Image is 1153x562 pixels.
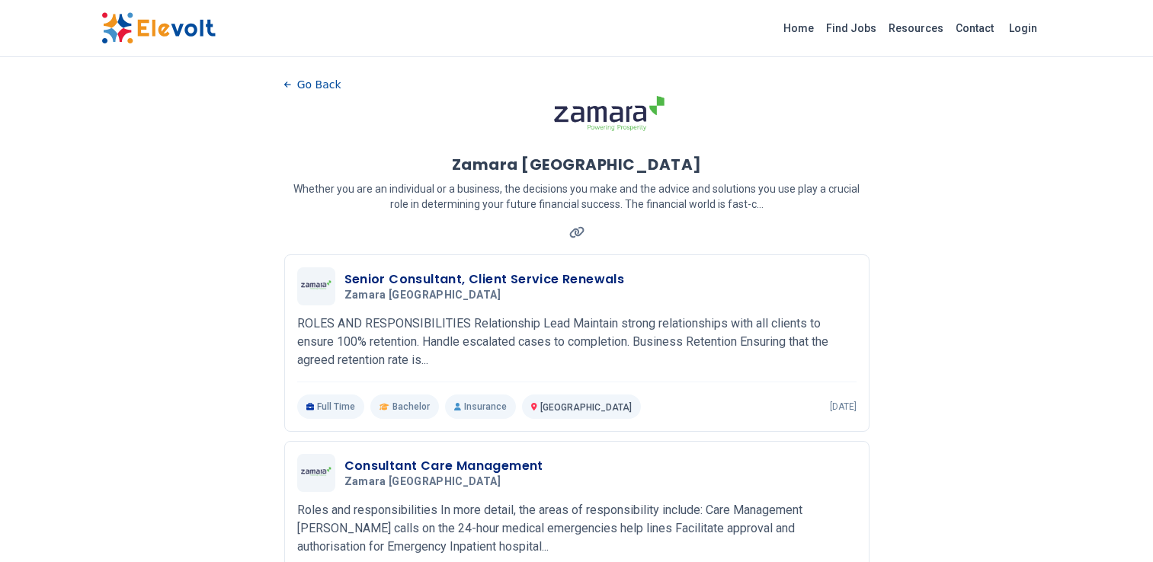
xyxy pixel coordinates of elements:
a: Zamara KenyaSenior Consultant, Client Service RenewalsZamara [GEOGRAPHIC_DATA]ROLES AND RESPONSIB... [297,267,857,419]
a: Resources [882,16,950,40]
p: Insurance [445,394,516,419]
img: Zamara Kenya [301,280,331,293]
p: Roles and responsibilities In more detail, the areas of responsibility include: Care Management [... [297,501,857,556]
span: Bachelor [392,401,430,413]
a: Contact [950,16,1000,40]
img: Elevolt [101,12,216,44]
a: Find Jobs [820,16,882,40]
h3: Senior Consultant, Client Service Renewals [344,270,625,289]
h3: Consultant Care Management [344,457,543,475]
h1: Zamara [GEOGRAPHIC_DATA] [452,154,702,175]
span: [GEOGRAPHIC_DATA] [540,402,632,413]
img: Zamara Kenya [554,96,666,142]
button: Go Back [284,73,341,96]
p: ROLES AND RESPONSIBILITIES Relationship Lead Maintain strong relationships with all clients to en... [297,315,857,369]
a: Home [777,16,820,40]
span: Zamara [GEOGRAPHIC_DATA] [344,289,501,302]
p: [DATE] [830,401,857,413]
img: Zamara Kenya [301,467,331,480]
p: Full Time [297,394,365,419]
p: Whether you are an individual or a business, the decisions you make and the advice and solutions ... [284,181,870,212]
span: Zamara [GEOGRAPHIC_DATA] [344,475,501,489]
a: Login [1000,13,1046,43]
